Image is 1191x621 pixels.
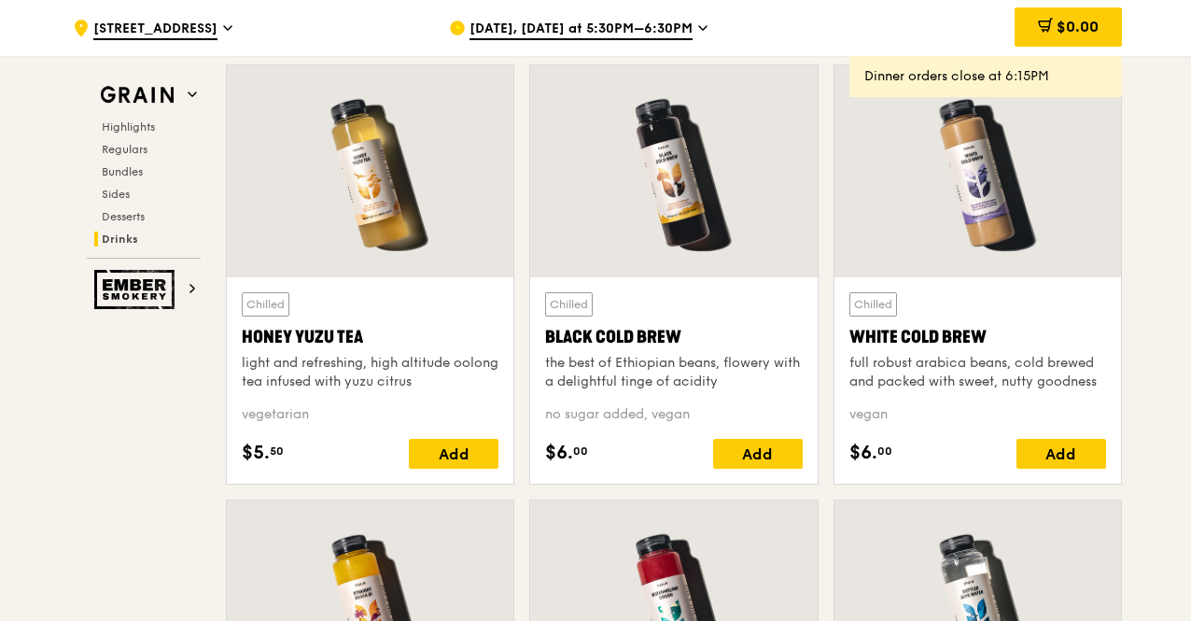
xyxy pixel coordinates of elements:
span: Highlights [102,120,155,134]
div: Honey Yuzu Tea [242,324,498,350]
div: full robust arabica beans, cold brewed and packed with sweet, nutty goodness [849,354,1106,391]
span: 00 [573,444,588,459]
span: [STREET_ADDRESS] [93,20,217,40]
div: the best of Ethiopian beans, flowery with a delightful tinge of acidity [545,354,802,391]
div: vegan [849,405,1106,424]
div: Chilled [849,292,897,317]
img: Grain web logo [94,78,180,112]
div: light and refreshing, high altitude oolong tea infused with yuzu citrus [242,354,498,391]
div: no sugar added, vegan [545,405,802,424]
span: [DATE], [DATE] at 5:30PM–6:30PM [469,20,693,40]
div: vegetarian [242,405,498,424]
span: Regulars [102,143,147,156]
span: 50 [270,444,284,459]
div: Black Cold Brew [545,324,802,350]
span: Desserts [102,210,145,223]
img: Ember Smokery web logo [94,270,180,309]
span: $5. [242,439,270,467]
span: Bundles [102,165,143,178]
div: White Cold Brew [849,324,1106,350]
span: 00 [877,444,892,459]
div: Chilled [545,292,593,317]
span: Drinks [102,233,138,246]
span: Sides [102,188,130,201]
span: $6. [545,439,573,467]
div: Add [409,439,498,469]
div: Add [713,439,803,469]
div: Chilled [242,292,289,317]
span: $6. [849,439,877,467]
span: $0.00 [1057,18,1099,35]
div: Dinner orders close at 6:15PM [864,67,1107,86]
div: Add [1016,439,1106,469]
